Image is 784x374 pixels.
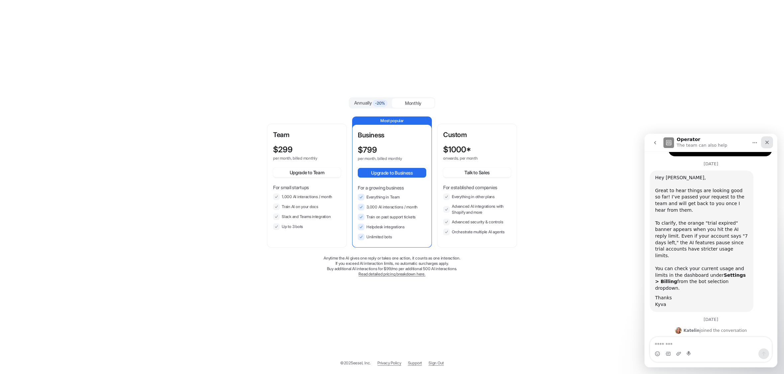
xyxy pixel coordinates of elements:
[358,184,426,191] p: For a growing business
[443,168,511,177] button: Talk to Sales
[373,100,387,107] span: -20%
[429,360,444,366] a: Sign Out
[358,224,426,230] li: Helpdesk integrations
[377,360,401,366] a: Privacy Policy
[352,117,432,125] p: Most popular
[358,145,377,155] p: $ 799
[443,130,511,140] p: Custom
[267,256,517,261] p: Anytime the AI gives one reply or takes one action, it counts as one interaction.
[273,168,341,177] button: Upgrade to Team
[273,130,341,140] p: Team
[340,360,371,366] p: © 2025 eesel, Inc.
[392,98,435,108] div: Monthly
[267,266,517,271] p: Buy additional AI interactions for $99/mo per additional 500 AI interactions.
[358,130,426,140] p: Business
[358,204,426,210] li: 3,000 AI interactions / month
[358,168,426,178] button: Upgrade to Business
[273,213,341,220] li: Slack and Teams integration
[443,193,511,200] li: Everything in other plans
[358,234,426,240] li: Unlimited bots
[408,360,422,366] span: Support
[352,99,389,107] div: Annually
[358,156,414,161] p: per month, billed monthly
[443,184,511,191] p: For established companies
[358,194,426,200] li: Everything in Team
[273,145,293,154] p: $ 299
[273,156,329,161] p: per month, billed monthly
[358,271,425,276] a: Read detailed pricing breakdown here.
[644,134,777,367] iframe: Intercom live chat
[273,203,341,210] li: Train AI on your docs
[443,229,511,235] li: Orchestrate multiple AI agents
[273,184,341,191] p: For small startups
[443,145,471,154] p: $ 1000*
[443,156,499,161] p: onwards, per month
[443,203,511,215] li: Advanced AI integrations with Shopify and more
[267,261,517,266] p: If you exceed AI interaction limits, no automatic surcharges apply.
[358,214,426,220] li: Train on past support tickets
[273,223,341,230] li: Up to 3 bots
[443,219,511,225] li: Advanced security & controls
[273,193,341,200] li: 1,000 AI interactions / month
